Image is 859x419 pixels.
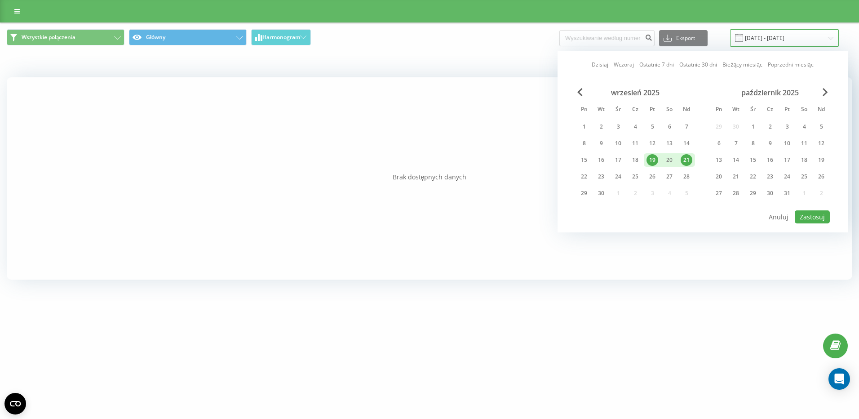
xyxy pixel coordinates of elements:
[744,187,762,200] div: śr 29 paź 2025
[813,137,830,150] div: ndz 12 paź 2025
[747,138,759,149] div: 8
[779,170,796,183] div: pt 24 paź 2025
[595,154,607,166] div: 16
[713,154,725,166] div: 13
[762,187,779,200] div: czw 30 paź 2025
[795,210,830,223] button: Zastosuj
[815,138,827,149] div: 12
[815,171,827,183] div: 26
[678,137,695,150] div: ndz 14 wrz 2025
[781,171,793,183] div: 24
[747,154,759,166] div: 15
[710,137,727,150] div: pon 6 paź 2025
[762,120,779,134] div: czw 2 paź 2025
[664,121,675,133] div: 6
[592,60,608,69] a: Dzisiaj
[813,120,830,134] div: ndz 5 paź 2025
[764,171,776,183] div: 23
[796,153,813,167] div: sob 18 paź 2025
[595,187,607,199] div: 30
[729,103,743,117] abbr: wtorek
[798,171,810,183] div: 25
[768,60,814,69] a: Poprzedni miesiąc
[798,154,810,166] div: 18
[593,137,610,150] div: wt 9 wrz 2025
[764,138,776,149] div: 9
[576,88,695,97] div: wrzesień 2025
[629,138,641,149] div: 11
[815,154,827,166] div: 19
[763,103,777,117] abbr: czwartek
[646,171,658,183] div: 26
[779,120,796,134] div: pt 3 paź 2025
[646,103,659,117] abbr: piątek
[797,103,811,117] abbr: sobota
[612,171,624,183] div: 24
[744,137,762,150] div: śr 8 paź 2025
[661,137,678,150] div: sob 13 wrz 2025
[576,120,593,134] div: pon 1 wrz 2025
[576,137,593,150] div: pon 8 wrz 2025
[764,187,776,199] div: 30
[762,170,779,183] div: czw 23 paź 2025
[713,171,725,183] div: 20
[781,154,793,166] div: 17
[129,29,247,45] button: Główny
[779,153,796,167] div: pt 17 paź 2025
[610,153,627,167] div: śr 17 wrz 2025
[679,60,717,69] a: Ostatnie 30 dni
[578,187,590,199] div: 29
[781,138,793,149] div: 10
[722,60,762,69] a: Bieżący miesiąc
[614,60,634,69] a: Wczoraj
[559,30,655,46] input: Wyszukiwanie według numeru
[746,103,760,117] abbr: środa
[681,154,692,166] div: 21
[629,121,641,133] div: 4
[578,154,590,166] div: 15
[730,187,742,199] div: 28
[593,153,610,167] div: wt 16 wrz 2025
[762,137,779,150] div: czw 9 paź 2025
[646,121,658,133] div: 5
[710,153,727,167] div: pon 13 paź 2025
[678,120,695,134] div: ndz 7 wrz 2025
[680,103,693,117] abbr: niedziela
[610,137,627,150] div: śr 10 wrz 2025
[710,88,830,97] div: październik 2025
[730,154,742,166] div: 14
[610,170,627,183] div: śr 24 wrz 2025
[712,103,726,117] abbr: poniedziałek
[727,187,744,200] div: wt 28 paź 2025
[747,171,759,183] div: 22
[727,170,744,183] div: wt 21 paź 2025
[678,153,695,167] div: ndz 21 wrz 2025
[576,187,593,200] div: pon 29 wrz 2025
[796,120,813,134] div: sob 4 paź 2025
[659,30,708,46] button: Eksport
[764,154,776,166] div: 16
[744,170,762,183] div: śr 22 paź 2025
[730,138,742,149] div: 7
[744,120,762,134] div: śr 1 paź 2025
[644,153,661,167] div: pt 19 wrz 2025
[798,138,810,149] div: 11
[577,88,583,96] span: Previous Month
[779,137,796,150] div: pt 10 paź 2025
[593,170,610,183] div: wt 23 wrz 2025
[595,138,607,149] div: 9
[664,171,675,183] div: 27
[629,154,641,166] div: 18
[22,34,75,41] span: Wszystkie połączenia
[627,153,644,167] div: czw 18 wrz 2025
[713,187,725,199] div: 27
[646,138,658,149] div: 12
[639,60,674,69] a: Ostatnie 7 dni
[593,120,610,134] div: wt 2 wrz 2025
[823,88,828,96] span: Next Month
[681,138,692,149] div: 14
[727,137,744,150] div: wt 7 paź 2025
[813,153,830,167] div: ndz 19 paź 2025
[627,170,644,183] div: czw 25 wrz 2025
[828,368,850,390] div: Open Intercom Messenger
